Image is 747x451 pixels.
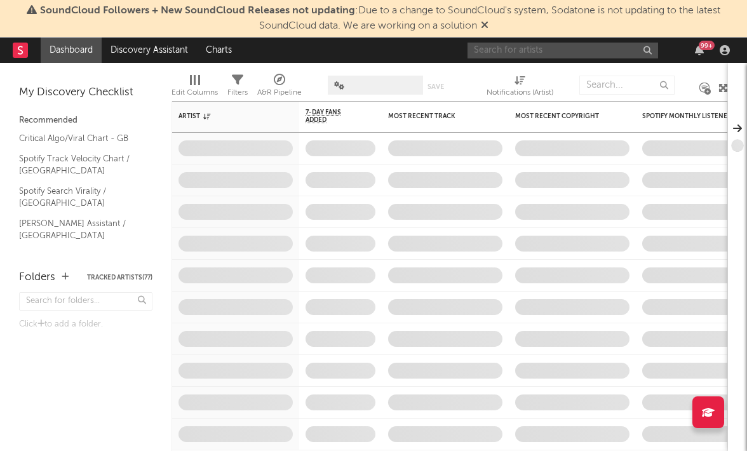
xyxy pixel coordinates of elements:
[102,37,197,63] a: Discovery Assistant
[306,109,356,124] span: 7-Day Fans Added
[487,85,553,100] div: Notifications (Artist)
[172,69,218,106] div: Edit Columns
[19,317,152,332] div: Click to add a folder.
[227,85,248,100] div: Filters
[468,43,658,58] input: Search for artists
[40,6,355,16] span: SoundCloud Followers + New SoundCloud Releases not updating
[19,292,152,311] input: Search for folders...
[227,69,248,106] div: Filters
[427,83,444,90] button: Save
[642,112,737,120] div: Spotify Monthly Listeners
[579,76,675,95] input: Search...
[19,131,140,145] a: Critical Algo/Viral Chart - GB
[172,85,218,100] div: Edit Columns
[87,274,152,281] button: Tracked Artists(77)
[41,37,102,63] a: Dashboard
[40,6,720,31] span: : Due to a change to SoundCloud's system, Sodatone is not updating to the latest SoundCloud data....
[19,152,140,178] a: Spotify Track Velocity Chart / [GEOGRAPHIC_DATA]
[487,69,553,106] div: Notifications (Artist)
[257,85,302,100] div: A&R Pipeline
[19,270,55,285] div: Folders
[695,45,704,55] button: 99+
[19,184,140,210] a: Spotify Search Virality / [GEOGRAPHIC_DATA]
[19,113,152,128] div: Recommended
[19,85,152,100] div: My Discovery Checklist
[388,112,483,120] div: Most Recent Track
[257,69,302,106] div: A&R Pipeline
[197,37,241,63] a: Charts
[481,21,488,31] span: Dismiss
[19,217,140,243] a: [PERSON_NAME] Assistant / [GEOGRAPHIC_DATA]
[178,112,274,120] div: Artist
[699,41,715,50] div: 99 +
[515,112,610,120] div: Most Recent Copyright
